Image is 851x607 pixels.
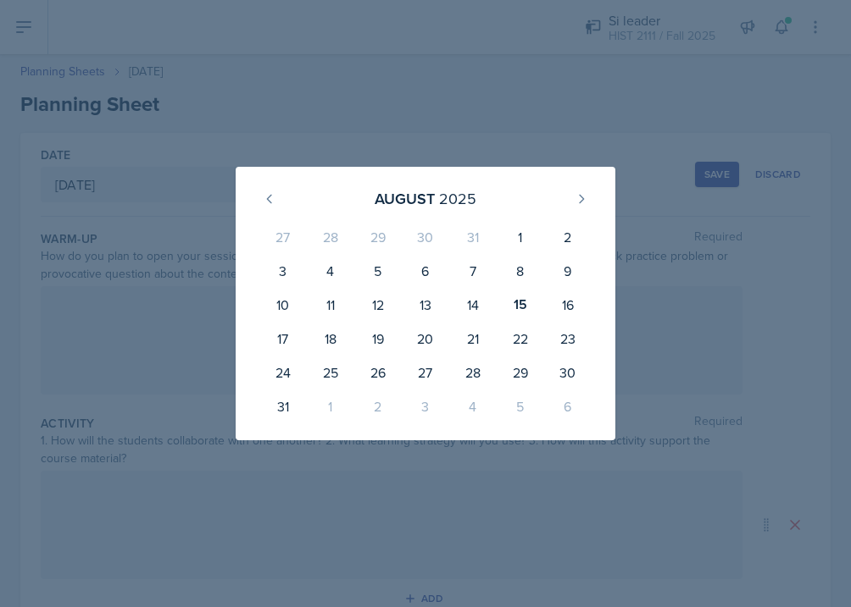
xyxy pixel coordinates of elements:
div: 5 [354,254,402,288]
div: 3 [259,254,307,288]
div: 29 [497,356,544,389]
div: 13 [402,288,449,322]
div: 5 [497,389,544,423]
div: 10 [259,288,307,322]
div: 19 [354,322,402,356]
div: 30 [544,356,592,389]
div: 2 [354,389,402,423]
div: 30 [402,220,449,254]
div: 3 [402,389,449,423]
div: 26 [354,356,402,389]
div: 31 [259,389,307,423]
div: 14 [449,288,497,322]
div: 6 [544,389,592,423]
div: 31 [449,220,497,254]
div: 27 [259,220,307,254]
div: 12 [354,288,402,322]
div: 25 [307,356,354,389]
div: 17 [259,322,307,356]
div: 18 [307,322,354,356]
div: 28 [307,220,354,254]
div: 1 [307,389,354,423]
div: 6 [402,254,449,288]
div: 8 [497,254,544,288]
div: 24 [259,356,307,389]
div: 1 [497,220,544,254]
div: 27 [402,356,449,389]
div: 20 [402,322,449,356]
div: August [375,187,435,210]
div: 2 [544,220,592,254]
div: 9 [544,254,592,288]
div: 2025 [439,187,476,210]
div: 21 [449,322,497,356]
div: 4 [449,389,497,423]
div: 4 [307,254,354,288]
div: 29 [354,220,402,254]
div: 15 [497,288,544,322]
div: 22 [497,322,544,356]
div: 28 [449,356,497,389]
div: 16 [544,288,592,322]
div: 11 [307,288,354,322]
div: 23 [544,322,592,356]
div: 7 [449,254,497,288]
